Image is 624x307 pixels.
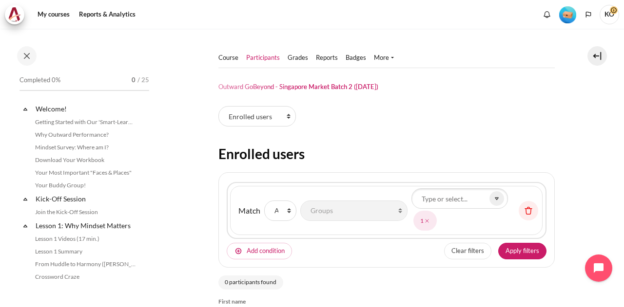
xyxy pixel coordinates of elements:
a: Lesson 1 Videos (17 min.) [32,233,138,245]
a: Why Outward Performance? [32,129,138,141]
h1: Outward GoBeyond - Singapore Market Batch 2 ([DATE]) [218,83,378,91]
a: Crossword Craze [32,271,138,283]
span: Collapse [20,221,30,231]
a: Grades [288,53,308,63]
button: Clear filters [444,243,491,259]
a: Completed 0% 0 / 25 [19,73,149,101]
div: Level #1 [559,5,576,23]
button: Add condition [227,243,292,259]
button: Languages [581,7,596,22]
span: Collapse [20,104,30,114]
button: Apply filters [498,243,546,259]
span: 1 [413,211,437,231]
a: Participants [246,53,280,63]
a: Download Your Workbook [32,154,138,166]
a: Architeck Architeck [5,5,29,24]
a: My courses [34,5,73,24]
span: Collapse [20,194,30,204]
img: Architeck [8,7,21,22]
input: Type or select... [411,188,508,209]
button: Remove filter row [519,201,538,220]
span: Add condition [247,246,285,256]
a: Course [218,53,238,63]
span: / 25 [137,75,149,85]
a: Join the Kick-Off Session [32,206,138,218]
span: Completed 0% [19,75,60,85]
p: 0 participants found [218,275,283,289]
img: Level #1 [559,6,576,23]
span: 0 [132,75,136,85]
a: Kick-Off Session [34,192,138,205]
h5: First name [218,297,555,306]
a: From Huddle to Harmony ([PERSON_NAME]'s Story) [32,258,138,270]
a: Reports [316,53,338,63]
label: Match [238,205,260,217]
a: User menu [600,5,619,24]
a: Your Most Important "Faces & Places" [32,167,138,179]
a: Mindset Survey: Where am I? [32,142,138,153]
a: Badges [346,53,366,63]
span: KO [600,5,619,24]
a: Lesson 1 Summary [32,246,138,257]
a: Getting Started with Our 'Smart-Learning' Platform [32,116,138,128]
h2: Enrolled users [218,145,555,163]
a: Your Buddy Group! [32,180,138,191]
a: Welcome! [34,102,138,115]
a: Reports & Analytics [76,5,139,24]
a: More [374,53,394,63]
a: Level #1 [555,5,580,23]
a: Lesson 1: Why Mindset Matters [34,219,138,232]
div: Show notification window with no new notifications [540,7,554,22]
